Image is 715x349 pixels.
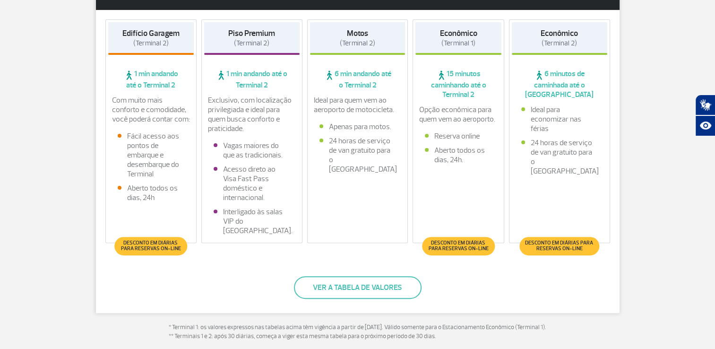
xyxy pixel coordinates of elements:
[214,207,290,236] li: Interligado às salas VIP do [GEOGRAPHIC_DATA].
[214,141,290,160] li: Vagas maiores do que as tradicionais.
[118,131,185,179] li: Fácil acesso aos pontos de embarque e desembarque do Terminal
[314,96,402,114] p: Ideal para quem vem ao aeroporto de motocicleta.
[425,146,492,165] li: Aberto todos os dias, 24h.
[541,28,578,38] strong: Econômico
[347,28,368,38] strong: Motos
[441,39,475,48] span: (Terminal 1)
[425,131,492,141] li: Reserva online
[419,105,498,124] p: Opção econômica para quem vem ao aeroporto.
[415,69,501,99] span: 15 minutos caminhando até o Terminal 2
[340,39,375,48] span: (Terminal 2)
[440,28,477,38] strong: Econômico
[122,28,180,38] strong: Edifício Garagem
[427,240,490,252] span: Desconto em diárias para reservas on-line
[521,138,598,176] li: 24 horas de serviço de van gratuito para o [GEOGRAPHIC_DATA]
[512,69,607,99] span: 6 minutos de caminhada até o [GEOGRAPHIC_DATA]
[120,240,182,252] span: Desconto em diárias para reservas on-line
[108,69,194,90] span: 1 min andando até o Terminal 2
[228,28,275,38] strong: Piso Premium
[112,96,190,124] p: Com muito mais conforto e comodidade, você poderá contar com:
[319,122,396,131] li: Apenas para motos.
[208,96,296,133] p: Exclusivo, com localização privilegiada e ideal para quem busca conforto e praticidade.
[204,69,300,90] span: 1 min andando até o Terminal 2
[695,95,715,136] div: Plugin de acessibilidade da Hand Talk.
[118,183,185,202] li: Aberto todos os dias, 24h
[133,39,169,48] span: (Terminal 2)
[319,136,396,174] li: 24 horas de serviço de van gratuito para o [GEOGRAPHIC_DATA]
[169,323,547,341] p: * Terminal 1: os valores expressos nas tabelas acima têm vigência a partir de [DATE]. Válido some...
[524,240,594,252] span: Desconto em diárias para reservas on-line
[695,115,715,136] button: Abrir recursos assistivos.
[542,39,577,48] span: (Terminal 2)
[234,39,269,48] span: (Terminal 2)
[214,165,290,202] li: Acesso direto ao Visa Fast Pass doméstico e internacional.
[695,95,715,115] button: Abrir tradutor de língua de sinais.
[310,69,405,90] span: 6 min andando até o Terminal 2
[521,105,598,133] li: Ideal para economizar nas férias
[294,276,422,299] button: Ver a tabela de valores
